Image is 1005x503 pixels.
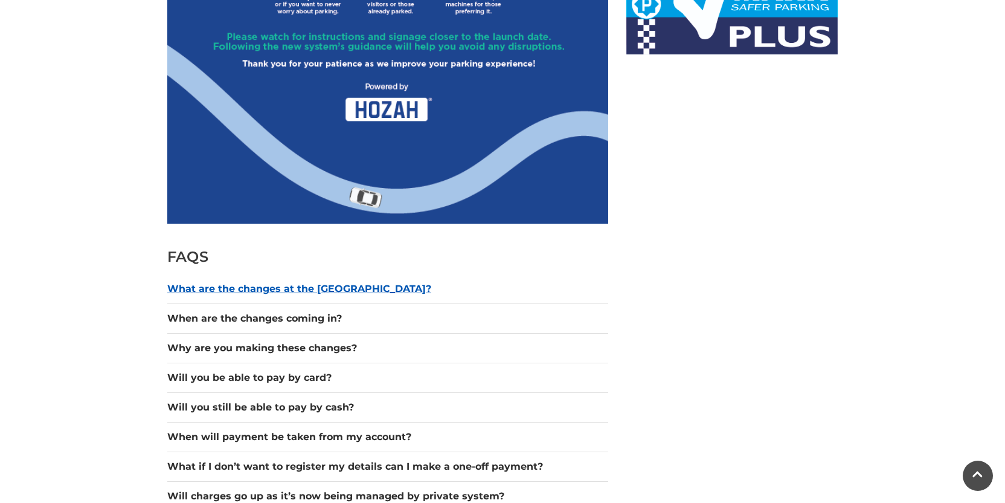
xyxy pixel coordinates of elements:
[167,282,608,296] button: What are the changes at the [GEOGRAPHIC_DATA]?
[167,400,608,415] button: Will you still be able to pay by cash?
[167,248,208,265] span: FAQS
[167,311,608,326] button: When are the changes coming in?
[167,341,608,355] button: Why are you making these changes?
[167,371,608,385] button: Will you be able to pay by card?
[167,459,608,474] button: What if I don’t want to register my details can I make a one-off payment?
[167,430,608,444] button: When will payment be taken from my account?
